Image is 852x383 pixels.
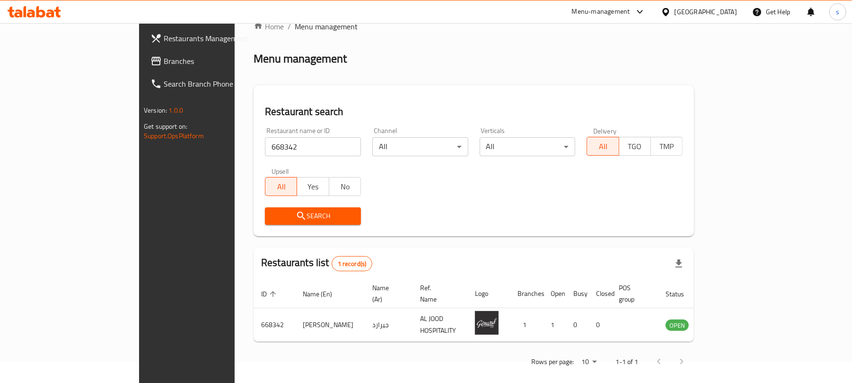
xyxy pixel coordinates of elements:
span: All [591,140,615,153]
td: 0 [588,308,611,342]
td: [PERSON_NAME] [295,308,365,342]
span: Search Branch Phone [164,78,274,89]
span: Menu management [295,21,358,32]
td: 1 [543,308,566,342]
th: Open [543,279,566,308]
label: Delivery [593,127,617,134]
li: / [288,21,291,32]
img: Gerard [475,311,499,335]
div: Rows per page: [578,355,600,369]
span: 1.0.0 [168,104,183,116]
p: Rows per page: [531,356,574,368]
span: No [333,180,357,194]
input: Search for restaurant name or ID.. [265,137,361,156]
div: All [480,137,576,156]
a: Support.OpsPlatform [144,130,204,142]
button: TMP [650,137,683,156]
a: Search Branch Phone [143,72,281,95]
p: 1-1 of 1 [615,356,638,368]
span: Status [666,288,696,300]
button: Search [265,207,361,225]
nav: breadcrumb [254,21,694,32]
button: All [265,177,297,196]
th: Busy [566,279,588,308]
h2: Restaurants list [261,256,372,271]
div: All [372,137,468,156]
span: Get support on: [144,120,187,133]
label: Upsell [272,168,289,174]
span: All [269,180,293,194]
a: Branches [143,50,281,72]
button: All [587,137,619,156]
span: ID [261,288,279,300]
h2: Restaurant search [265,105,683,119]
span: Ref. Name [420,282,456,305]
th: Logo [467,279,510,308]
span: Search [272,210,353,222]
td: 1 [510,308,543,342]
span: s [836,7,839,17]
div: Total records count [332,256,373,271]
div: Menu-management [572,6,630,18]
th: Closed [588,279,611,308]
th: Branches [510,279,543,308]
span: Name (En) [303,288,344,300]
a: Restaurants Management [143,27,281,50]
span: TMP [655,140,679,153]
span: POS group [619,282,647,305]
div: [GEOGRAPHIC_DATA] [675,7,737,17]
button: No [329,177,361,196]
span: Restaurants Management [164,33,274,44]
td: جيرارد [365,308,413,342]
span: Version: [144,104,167,116]
button: TGO [619,137,651,156]
span: 1 record(s) [332,259,372,268]
button: Yes [297,177,329,196]
td: AL JOOD HOSPITALITY [413,308,467,342]
table: enhanced table [254,279,740,342]
span: Name (Ar) [372,282,401,305]
h2: Menu management [254,51,347,66]
div: OPEN [666,320,689,331]
span: Yes [301,180,325,194]
span: TGO [623,140,647,153]
span: OPEN [666,320,689,331]
td: 0 [566,308,588,342]
span: Branches [164,55,274,67]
